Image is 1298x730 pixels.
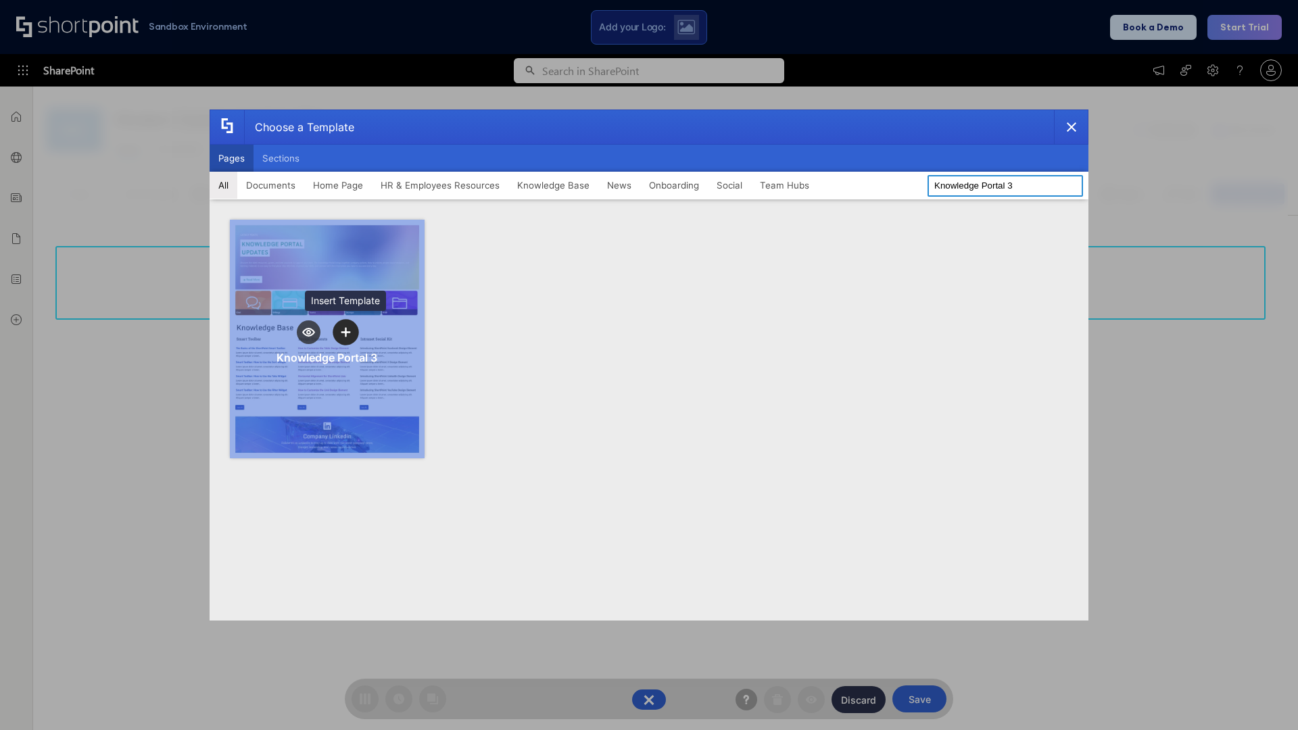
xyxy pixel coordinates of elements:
[277,351,377,364] div: Knowledge Portal 3
[751,172,818,199] button: Team Hubs
[237,172,304,199] button: Documents
[928,175,1083,197] input: Search
[254,145,308,172] button: Sections
[640,172,708,199] button: Onboarding
[210,109,1088,620] div: template selector
[598,172,640,199] button: News
[372,172,508,199] button: HR & Employees Resources
[1230,665,1298,730] iframe: Chat Widget
[508,172,598,199] button: Knowledge Base
[708,172,751,199] button: Social
[244,110,354,144] div: Choose a Template
[210,145,254,172] button: Pages
[304,172,372,199] button: Home Page
[210,172,237,199] button: All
